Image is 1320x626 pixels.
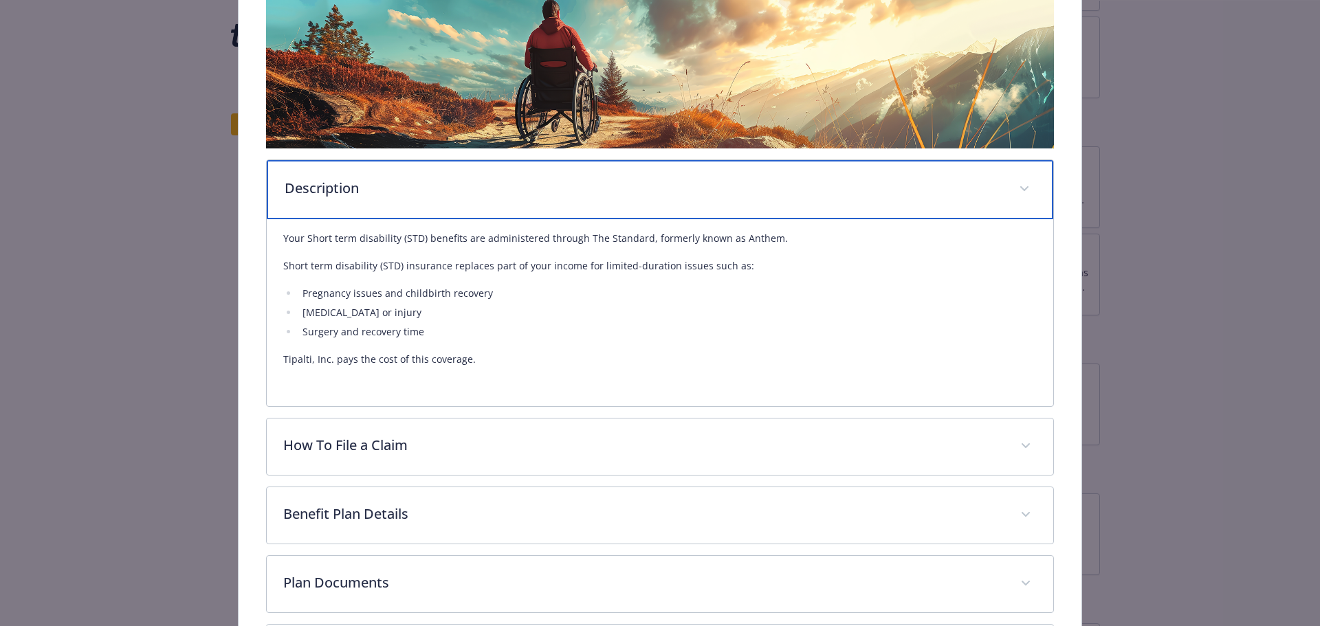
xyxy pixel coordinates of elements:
li: Pregnancy issues and childbirth recovery [298,285,1037,302]
div: Description [267,160,1054,219]
li: [MEDICAL_DATA] or injury [298,304,1037,321]
li: Surgery and recovery time [298,324,1037,340]
div: How To File a Claim [267,418,1054,475]
p: Tipalti, Inc. pays the cost of this coverage. [283,351,1037,368]
p: Your Short term disability (STD) benefits are administered through The Standard, formerly known a... [283,230,1037,247]
p: How To File a Claim [283,435,1004,456]
p: Description [285,178,1003,199]
p: Plan Documents [283,572,1004,593]
p: Short term disability (STD) insurance replaces part of your income for limited-duration issues su... [283,258,1037,274]
div: Plan Documents [267,556,1054,612]
div: Benefit Plan Details [267,487,1054,544]
p: Benefit Plan Details [283,504,1004,524]
div: Description [267,219,1054,406]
